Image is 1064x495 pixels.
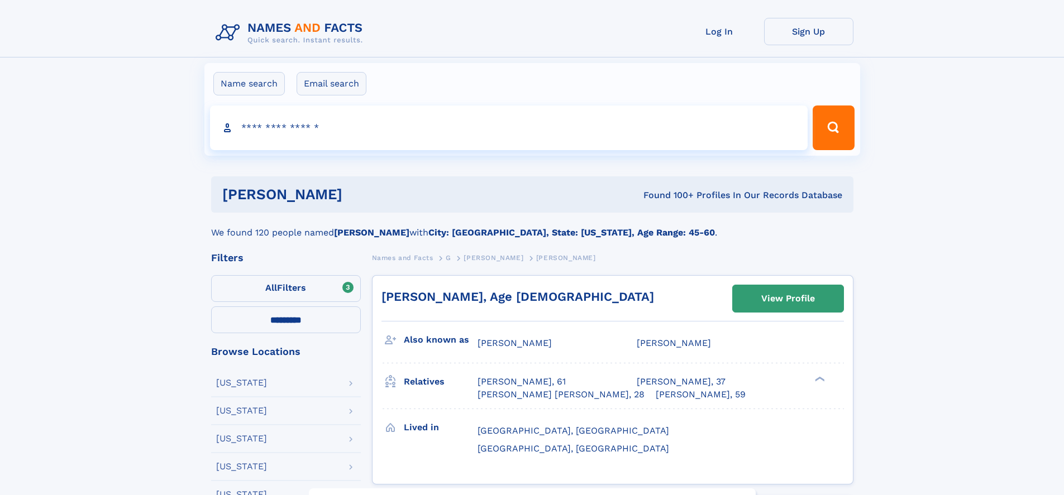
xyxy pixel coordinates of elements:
[493,189,842,201] div: Found 100+ Profiles In Our Records Database
[446,251,451,265] a: G
[637,376,726,388] a: [PERSON_NAME], 37
[211,253,361,263] div: Filters
[297,72,366,95] label: Email search
[216,462,267,471] div: [US_STATE]
[372,251,433,265] a: Names and Facts
[222,188,493,201] h1: [PERSON_NAME]
[404,372,478,391] h3: Relatives
[478,443,669,454] span: [GEOGRAPHIC_DATA], [GEOGRAPHIC_DATA]
[478,338,552,348] span: [PERSON_NAME]
[211,18,372,48] img: Logo Names and Facts
[381,290,654,304] a: [PERSON_NAME], Age [DEMOGRAPHIC_DATA]
[478,388,645,401] a: [PERSON_NAME] [PERSON_NAME], 28
[265,282,277,293] span: All
[213,72,285,95] label: Name search
[464,251,523,265] a: [PERSON_NAME]
[812,376,826,383] div: ❯
[761,286,815,311] div: View Profile
[764,18,853,45] a: Sign Up
[464,254,523,262] span: [PERSON_NAME]
[733,285,843,312] a: View Profile
[656,388,746,401] a: [PERSON_NAME], 59
[478,376,566,388] a: [PERSON_NAME], 61
[813,105,854,150] button: Search Button
[211,275,361,302] label: Filters
[637,338,711,348] span: [PERSON_NAME]
[536,254,596,262] span: [PERSON_NAME]
[446,254,451,262] span: G
[211,213,853,239] div: We found 120 people named with .
[216,406,267,415] div: [US_STATE]
[216,434,267,443] div: [US_STATE]
[428,227,715,238] b: City: [GEOGRAPHIC_DATA], State: [US_STATE], Age Range: 45-60
[404,418,478,437] h3: Lived in
[675,18,764,45] a: Log In
[334,227,409,238] b: [PERSON_NAME]
[478,425,669,436] span: [GEOGRAPHIC_DATA], [GEOGRAPHIC_DATA]
[404,330,478,349] h3: Also known as
[210,105,808,150] input: search input
[211,347,361,357] div: Browse Locations
[216,378,267,387] div: [US_STATE]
